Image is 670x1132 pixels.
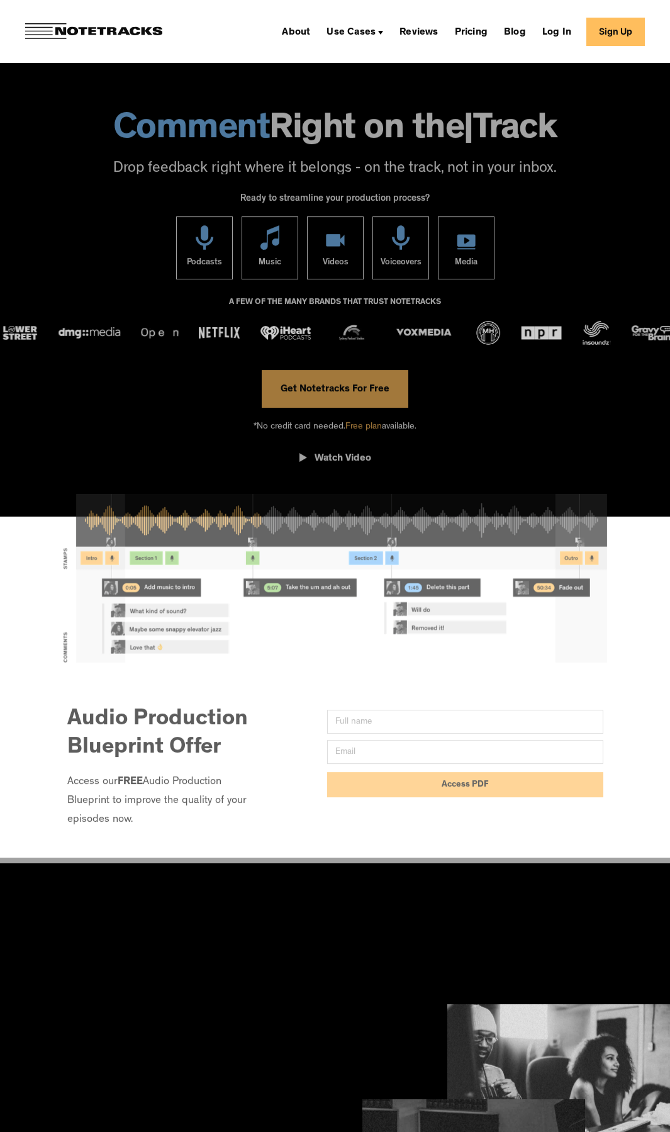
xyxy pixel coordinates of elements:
span: | [464,113,473,149]
a: Podcasts [176,216,233,279]
input: Email [327,740,603,764]
div: A FEW OF THE MANY BRANDS THAT TRUST NOTETRACKS [229,292,441,326]
p: Access our Audio Production Blueprint to improve the quality of your episodes now. [67,773,264,829]
h3: Audio Production Blueprint Offer [67,694,264,763]
a: Sign Up [586,18,645,46]
div: Videos [322,250,348,279]
a: About [277,21,315,42]
span: Comment [113,113,270,149]
div: Use Cases [321,21,388,42]
div: Ready to streamline your production process? [240,186,430,216]
span: Free plan [345,422,382,432]
div: Watch Video [315,452,371,465]
a: Log In [537,21,576,42]
a: Music [242,216,298,279]
div: Use Cases [327,28,376,38]
form: Email Form [327,710,603,797]
a: Reviews [394,21,443,42]
div: Music [259,250,281,279]
p: Drop feedback right where it belongs - on the track, not in your inbox. [13,159,657,180]
div: *No credit card needed. available. [254,408,416,444]
a: Blog [499,21,531,42]
div: Voiceovers [380,250,421,279]
a: open lightbox [299,443,371,478]
input: Full name [327,710,603,734]
a: Get Notetracks For Free [262,370,408,408]
a: Pricing [450,21,493,42]
a: Media [438,216,494,279]
a: Voiceovers [372,216,429,279]
div: Media [455,250,477,279]
a: Videos [307,216,364,279]
input: Access PDF [327,772,603,797]
div: Podcasts [187,250,222,279]
h1: Right on the Track [13,113,657,149]
strong: FREE [118,776,143,787]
